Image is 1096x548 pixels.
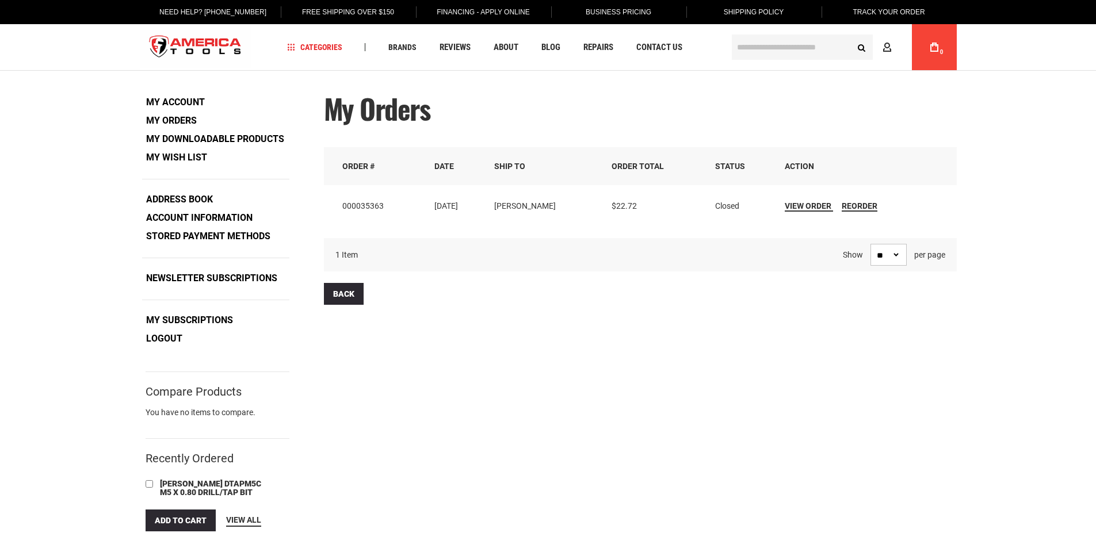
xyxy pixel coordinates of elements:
[434,40,476,55] a: Reviews
[707,185,777,227] td: Closed
[940,49,944,55] span: 0
[536,40,566,55] a: Blog
[142,94,209,111] a: My Account
[140,26,251,69] img: America Tools
[142,330,186,347] a: Logout
[541,43,560,52] span: Blog
[631,40,688,55] a: Contact Us
[923,24,945,70] a: 0
[155,516,207,525] span: Add to Cart
[851,36,873,58] button: Search
[160,479,261,497] span: [PERSON_NAME] DTAPM5C M5 X 0.80 DRILL/TAP BIT
[583,43,613,52] span: Repairs
[146,386,242,397] strong: Compare Products
[388,43,417,51] span: Brands
[142,112,201,129] strong: My Orders
[707,147,777,185] th: Status
[842,201,877,210] span: Reorder
[914,250,945,259] span: per page
[383,40,422,55] a: Brands
[142,131,288,148] a: My Downloadable Products
[324,88,430,129] span: My Orders
[335,250,358,259] span: 1 Item
[785,201,831,210] span: View Order
[494,43,518,52] span: About
[843,250,863,259] strong: Show
[612,201,637,210] span: $22.72
[142,270,281,287] a: Newsletter Subscriptions
[486,147,604,185] th: Ship To
[426,185,486,227] td: [DATE]
[578,40,618,55] a: Repairs
[724,8,784,16] span: Shipping Policy
[146,509,216,531] button: Add to Cart
[777,147,957,185] th: Action
[287,43,342,51] span: Categories
[226,514,261,527] a: View All
[142,312,237,329] a: My Subscriptions
[324,147,426,185] th: Order #
[140,26,251,69] a: store logo
[636,43,682,52] span: Contact Us
[142,191,217,208] a: Address Book
[604,147,707,185] th: Order Total
[226,515,261,524] span: View All
[142,149,211,166] a: My Wish List
[146,451,234,465] strong: Recently Ordered
[785,201,833,212] a: View Order
[146,407,289,430] div: You have no items to compare.
[324,185,426,227] td: 000035363
[440,43,471,52] span: Reviews
[142,228,274,245] a: Stored Payment Methods
[282,40,347,55] a: Categories
[324,283,364,305] a: Back
[142,209,257,227] a: Account Information
[157,478,272,500] a: [PERSON_NAME] DTAPM5C M5 X 0.80 DRILL/TAP BIT
[488,40,524,55] a: About
[842,201,877,212] a: Reorder
[333,289,354,298] span: Back
[426,147,486,185] th: Date
[486,185,604,227] td: [PERSON_NAME]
